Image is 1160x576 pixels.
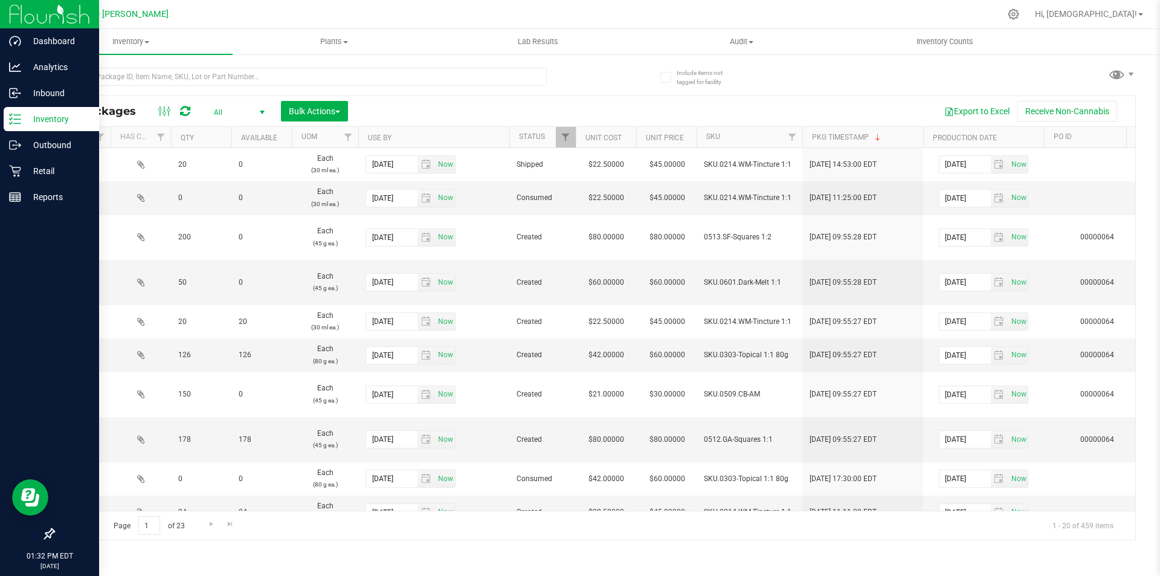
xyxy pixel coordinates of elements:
[704,349,795,361] span: SKU.0303-Topical 1:1 80g
[991,313,1008,330] span: select
[517,277,569,288] span: Created
[991,229,1008,246] span: select
[435,229,455,246] span: select
[9,35,21,47] inline-svg: Dashboard
[704,159,795,170] span: SKU.0214.WM-Tincture 1:1
[704,389,795,400] span: SKU.0509.CB-AM
[810,316,877,328] span: [DATE] 09:55:27 EDT
[435,431,456,448] span: Set Current date
[643,313,691,331] span: $45.00000
[1008,431,1028,448] span: select
[178,349,224,361] span: 126
[222,516,239,532] a: Go to the last page
[576,417,636,462] td: $80.00000
[9,165,21,177] inline-svg: Retail
[576,338,636,372] td: $42.00000
[704,434,795,445] span: 0512.GA-Squares 1:1
[239,159,285,170] span: 0
[239,349,285,361] span: 126
[9,139,21,151] inline-svg: Outbound
[239,389,285,400] span: 0
[1008,228,1029,246] span: Set Current date
[178,277,224,288] span: 50
[640,36,843,47] span: Audit
[643,386,691,403] span: $30.00000
[782,127,802,147] a: Filter
[576,305,636,338] td: $22.50000
[299,355,351,367] p: (80 g ea.)
[1035,9,1137,19] span: Hi, [DEMOGRAPHIC_DATA]!
[435,189,456,207] span: Set Current date
[1080,351,1114,359] a: 00000064
[900,36,990,47] span: Inventory Counts
[21,190,94,204] p: Reports
[585,134,622,142] a: Unit Cost
[576,215,636,260] td: $80.00000
[435,190,455,207] span: select
[991,386,1008,403] span: select
[9,87,21,99] inline-svg: Inbound
[417,431,435,448] span: select
[417,347,435,364] span: select
[519,132,545,141] a: Status
[991,504,1008,521] span: select
[241,134,277,142] a: Available
[1008,431,1029,448] span: Set Current date
[1008,313,1028,330] span: select
[436,29,640,54] a: Lab Results
[706,132,720,141] a: SKU
[1008,190,1028,207] span: select
[281,101,348,121] button: Bulk Actions
[239,192,285,204] span: 0
[435,503,456,521] span: Set Current date
[1080,435,1114,444] a: 00000064
[301,132,317,141] a: UOM
[181,134,194,142] a: Qty
[178,192,224,204] span: 0
[9,61,21,73] inline-svg: Analytics
[417,274,435,291] span: select
[1017,101,1117,121] button: Receive Non-Cannabis
[12,479,48,516] iframe: Resource center
[556,127,576,147] a: Filter
[810,159,877,170] span: [DATE] 14:53:00 EDT
[643,189,691,207] span: $45.00000
[53,68,547,86] input: Search Package ID, Item Name, SKU, Lot or Part Number...
[517,159,569,170] span: Shipped
[1008,386,1029,403] span: Set Current date
[138,516,160,535] input: 1
[299,439,351,451] p: (45 g ea.)
[21,138,94,152] p: Outbound
[810,434,877,445] span: [DATE] 09:55:27 EDT
[810,473,877,485] span: [DATE] 17:30:00 EDT
[1008,274,1029,291] span: Set Current date
[843,29,1047,54] a: Inventory Counts
[517,231,569,243] span: Created
[178,316,224,328] span: 20
[1008,470,1028,487] span: select
[178,159,224,170] span: 20
[517,473,569,485] span: Consumed
[299,428,351,451] span: Each
[299,310,351,333] span: Each
[299,282,351,294] p: (45 g ea.)
[5,551,94,561] p: 01:32 PM EDT
[435,504,455,521] span: select
[5,561,94,571] p: [DATE]
[21,164,94,178] p: Retail
[338,127,358,147] a: Filter
[299,467,351,490] span: Each
[299,500,351,523] span: Each
[103,516,195,535] span: Page of 23
[576,372,636,418] td: $21.00000
[435,470,456,488] span: Set Current date
[704,277,795,288] span: SKU.0601.Dark-Melt 1:1
[1006,8,1021,20] div: Manage settings
[299,395,351,406] p: (45 g ea.)
[151,127,171,147] a: Filter
[178,434,224,445] span: 178
[643,228,691,246] span: $80.00000
[435,313,456,331] span: Set Current date
[810,192,877,204] span: [DATE] 11:25:00 EDT
[233,36,436,47] span: Plants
